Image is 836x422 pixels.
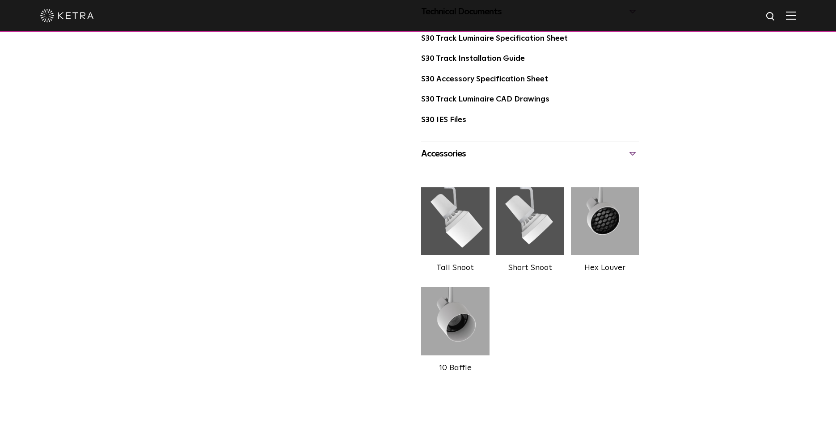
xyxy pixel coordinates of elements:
label: 10 Baffle [439,364,472,372]
label: Tall Snoot [436,264,474,272]
label: Hex Louver [584,264,625,272]
div: Accessories [421,147,639,161]
img: ketra-logo-2019-white [40,9,94,22]
a: S30 Track Luminaire Specification Sheet [421,35,568,42]
img: 28b6e8ee7e7e92b03ac7 [496,183,564,259]
img: 3b1b0dc7630e9da69e6b [571,183,639,259]
img: Hamburger%20Nav.svg [786,11,796,20]
img: 9e3d97bd0cf938513d6e [421,283,489,359]
label: Short Snoot [508,264,552,272]
a: S30 Track Luminaire CAD Drawings [421,96,549,103]
a: S30 IES Files [421,116,466,124]
img: search icon [765,11,777,22]
img: 561d9251a6fee2cab6f1 [421,183,489,259]
a: S30 Track Installation Guide [421,55,525,63]
a: S30 Accessory Specification Sheet [421,76,548,83]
